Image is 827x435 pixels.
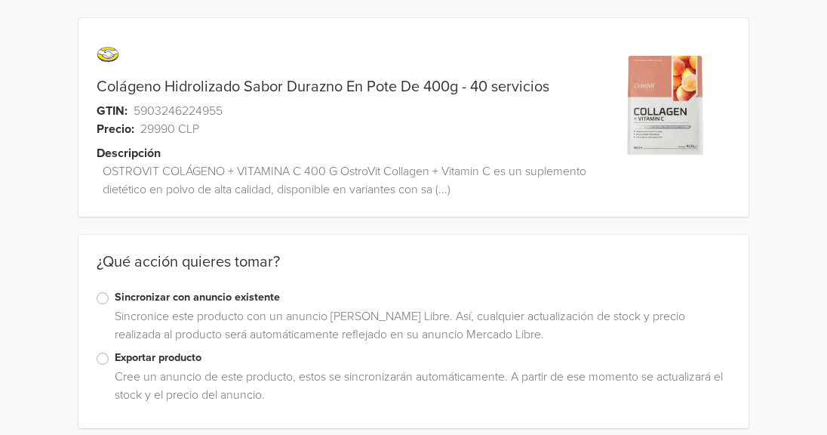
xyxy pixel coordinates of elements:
div: ¿Qué acción quieres tomar? [78,253,749,289]
span: OSTROVIT COLÁGENO + VITAMINA C 400 G OstroVit Collagen + Vitamin C es un suplemento dietético en ... [103,162,599,199]
img: product_image [608,48,722,162]
span: GTIN: [97,102,128,120]
span: 5903246224955 [134,102,223,120]
a: Colágeno Hidrolizado Sabor Durazno En Pote De 400g - 40 servicios [97,78,549,96]
div: Sincronice este producto con un anuncio [PERSON_NAME] Libre. Así, cualquier actualización de stoc... [109,307,730,350]
span: 29990 CLP [140,120,199,138]
span: Descripción [97,144,161,162]
div: Cree un anuncio de este producto, estos se sincronizarán automáticamente. A partir de ese momento... [109,368,730,410]
span: Precio: [97,120,134,138]
label: Sincronizar con anuncio existente [115,289,730,306]
label: Exportar producto [115,350,730,366]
